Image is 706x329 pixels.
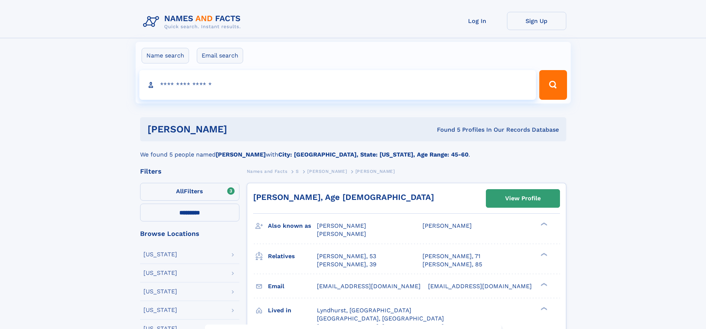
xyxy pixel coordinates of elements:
[539,252,548,257] div: ❯
[317,307,411,314] span: Lyndhurst, [GEOGRAPHIC_DATA]
[139,70,536,100] input: search input
[422,260,482,269] a: [PERSON_NAME], 85
[317,230,366,237] span: [PERSON_NAME]
[422,252,480,260] a: [PERSON_NAME], 71
[247,167,288,176] a: Names and Facts
[332,126,559,134] div: Found 5 Profiles In Our Records Database
[143,270,177,276] div: [US_STATE]
[539,282,548,287] div: ❯
[253,193,434,202] a: [PERSON_NAME], Age [DEMOGRAPHIC_DATA]
[140,168,239,175] div: Filters
[428,283,532,290] span: [EMAIL_ADDRESS][DOMAIN_NAME]
[176,188,184,195] span: All
[143,289,177,295] div: [US_STATE]
[539,306,548,311] div: ❯
[317,260,377,269] a: [PERSON_NAME], 39
[140,183,239,201] label: Filters
[317,283,421,290] span: [EMAIL_ADDRESS][DOMAIN_NAME]
[140,141,566,159] div: We found 5 people named with .
[278,151,468,158] b: City: [GEOGRAPHIC_DATA], State: [US_STATE], Age Range: 45-60
[140,230,239,237] div: Browse Locations
[148,125,332,134] h1: [PERSON_NAME]
[307,167,347,176] a: [PERSON_NAME]
[317,315,444,322] span: [GEOGRAPHIC_DATA], [GEOGRAPHIC_DATA]
[505,190,541,207] div: View Profile
[216,151,266,158] b: [PERSON_NAME]
[507,12,566,30] a: Sign Up
[539,222,548,227] div: ❯
[268,304,317,317] h3: Lived in
[539,70,567,100] button: Search Button
[296,169,299,174] span: S
[268,250,317,263] h3: Relatives
[296,167,299,176] a: S
[355,169,395,174] span: [PERSON_NAME]
[317,222,366,229] span: [PERSON_NAME]
[448,12,507,30] a: Log In
[143,307,177,313] div: [US_STATE]
[268,220,317,232] h3: Also known as
[486,190,560,207] a: View Profile
[142,48,189,63] label: Name search
[422,222,472,229] span: [PERSON_NAME]
[307,169,347,174] span: [PERSON_NAME]
[197,48,243,63] label: Email search
[317,252,376,260] a: [PERSON_NAME], 53
[143,251,177,257] div: [US_STATE]
[140,12,247,32] img: Logo Names and Facts
[268,280,317,293] h3: Email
